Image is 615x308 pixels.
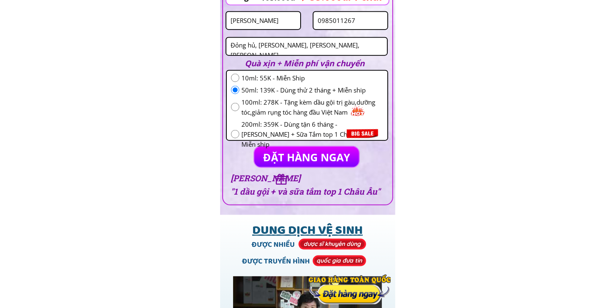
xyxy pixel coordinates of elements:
[229,256,323,268] h2: ĐƯỢC TRUYỀN HÌNH
[241,97,383,117] span: 100ml: 278K - Tặng kèm dầu gội trị gàu,dưỡng tóc,giảm rụng tóc hàng đầu Việt Nam
[241,73,383,83] span: 10ml: 55K - Miễn Ship
[245,57,376,70] h2: Quà xịn + Miễn phí vận chuyển
[226,240,320,252] h2: ĐƯỢC NHIỀU
[230,222,385,242] h1: DUNG DỊCH VỆ SINH
[254,147,359,167] p: ĐẶT HÀNG NGAY
[228,12,298,29] input: Họ và Tên:
[231,171,383,198] h3: [PERSON_NAME] "1 dầu gội + và sữa tắm top 1 Châu Âu"
[314,256,364,265] h3: quốc gia đưa tin
[241,119,383,149] span: 200ml: 359K - Dùng tận 6 tháng - [PERSON_NAME] + Sữa Tắm top 1 Châu Âu + Miễn ship
[300,240,364,248] h3: dược sĩ khuyên dùng
[241,85,383,95] span: 50ml: 139K - Dùng thử 2 tháng + Miễn ship
[316,12,385,29] input: Số điện thoại:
